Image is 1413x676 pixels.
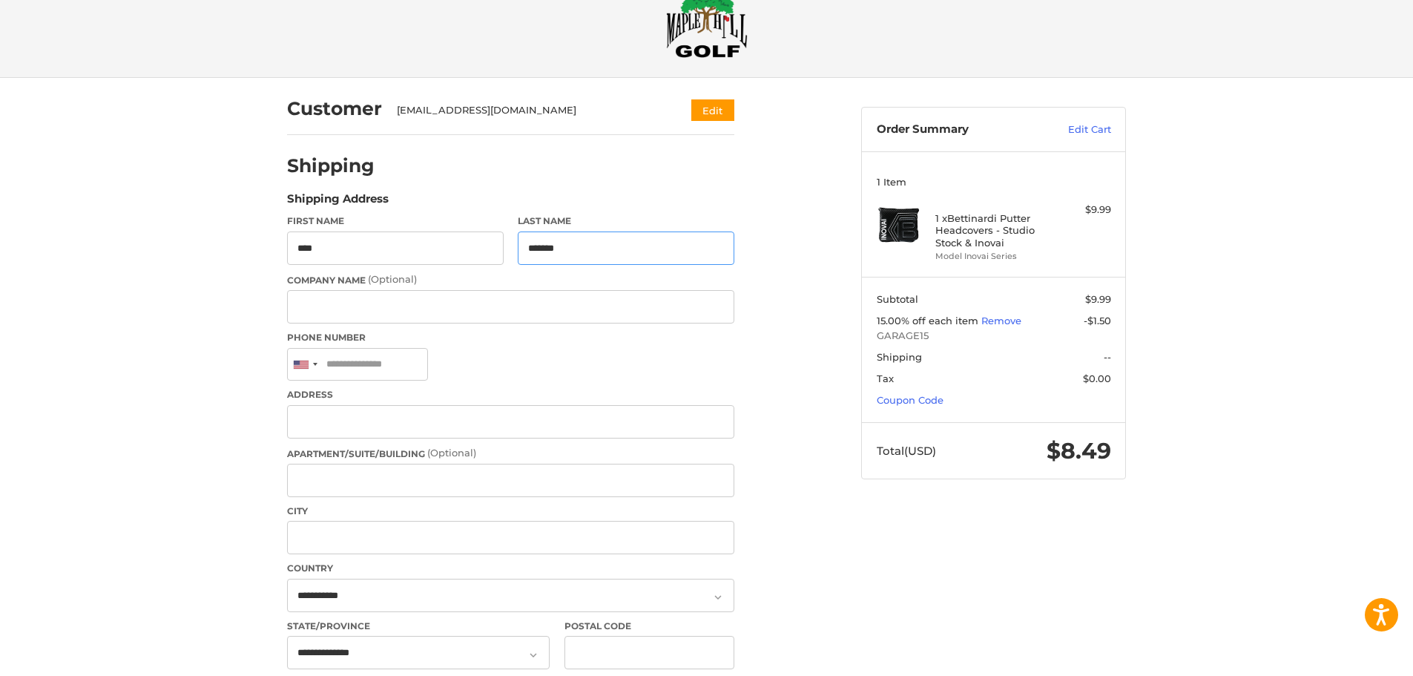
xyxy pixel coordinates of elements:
label: Company Name [287,272,734,287]
li: Model Inovai Series [935,250,1049,263]
span: -- [1104,351,1111,363]
a: Remove [981,315,1021,326]
label: Apartment/Suite/Building [287,446,734,461]
a: Coupon Code [877,394,943,406]
div: [EMAIL_ADDRESS][DOMAIN_NAME] [397,103,663,118]
label: Postal Code [564,620,735,633]
legend: Shipping Address [287,191,389,214]
label: Address [287,388,734,401]
h3: Order Summary [877,122,1036,137]
label: State/Province [287,620,550,633]
small: (Optional) [427,447,476,459]
span: $0.00 [1083,373,1111,384]
label: Last Name [518,214,734,228]
span: Tax [877,373,894,384]
h4: 1 x Bettinardi Putter Headcovers - Studio Stock & Inovai [935,212,1049,249]
h2: Customer [287,97,382,120]
span: Shipping [877,351,922,363]
h3: 1 Item [877,176,1111,188]
label: Country [287,562,734,575]
span: $8.49 [1047,437,1111,465]
h2: Shipping [287,154,375,177]
span: GARAGE15 [877,329,1111,344]
label: First Name [287,214,504,228]
label: Phone Number [287,331,734,344]
span: $9.99 [1085,293,1111,305]
span: Total (USD) [877,444,936,458]
a: Edit Cart [1036,122,1111,137]
span: -$1.50 [1084,315,1111,326]
label: City [287,505,734,518]
span: Subtotal [877,293,918,305]
div: $9.99 [1053,203,1111,217]
small: (Optional) [368,273,417,285]
iframe: Google Customer Reviews [1291,636,1413,676]
div: United States: +1 [288,349,322,381]
button: Edit [691,99,734,121]
span: 15.00% off each item [877,315,981,326]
